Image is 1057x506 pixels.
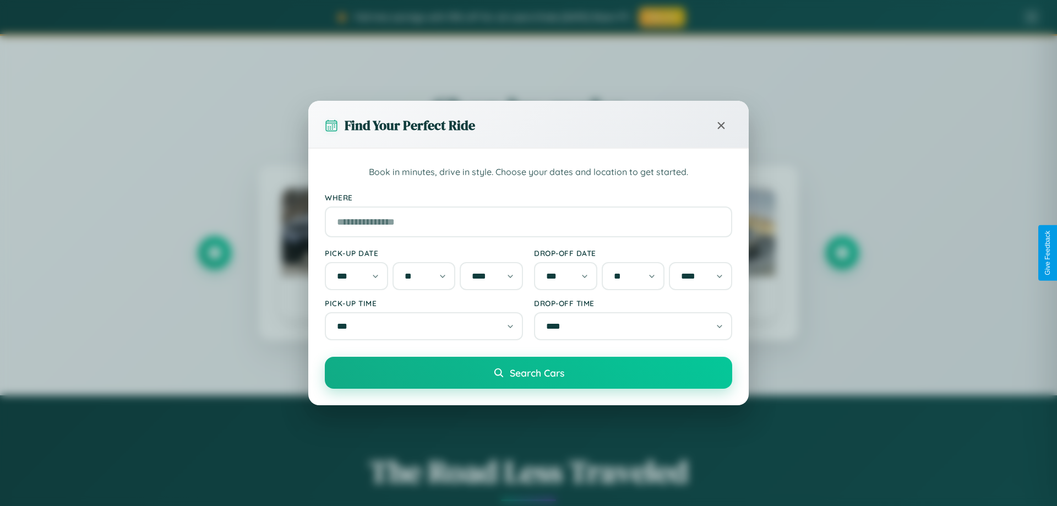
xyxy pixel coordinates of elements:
label: Pick-up Time [325,298,523,308]
label: Drop-off Date [534,248,732,258]
label: Where [325,193,732,202]
span: Search Cars [510,367,564,379]
p: Book in minutes, drive in style. Choose your dates and location to get started. [325,165,732,179]
label: Drop-off Time [534,298,732,308]
button: Search Cars [325,357,732,389]
h3: Find Your Perfect Ride [345,116,475,134]
label: Pick-up Date [325,248,523,258]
